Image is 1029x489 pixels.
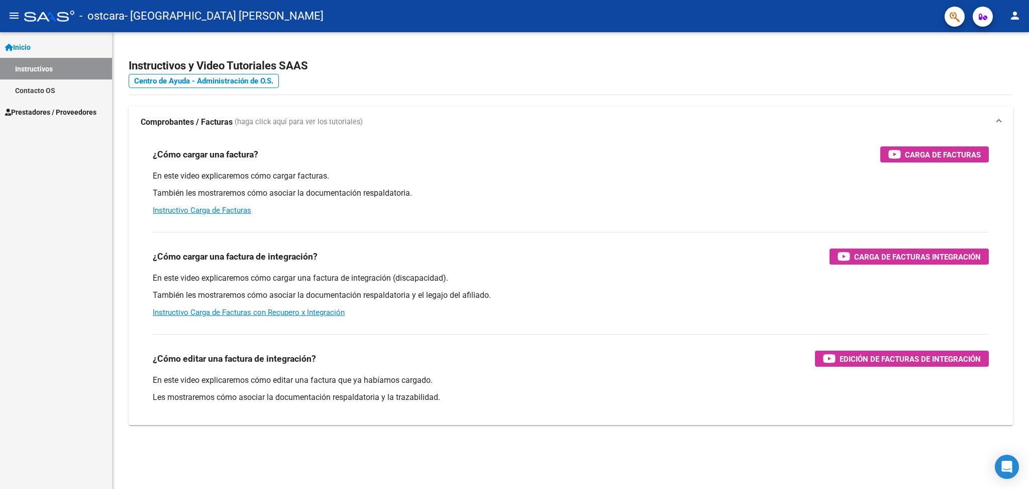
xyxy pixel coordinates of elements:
h2: Instructivos y Video Tutoriales SAAS [129,56,1013,75]
strong: Comprobantes / Facturas [141,117,233,128]
p: En este video explicaremos cómo cargar facturas. [153,171,989,182]
a: Instructivo Carga de Facturas [153,206,251,215]
span: Carga de Facturas [905,148,981,161]
div: Open Intercom Messenger [995,455,1019,479]
a: Instructivo Carga de Facturas con Recupero x Integración [153,308,345,317]
span: (haga click aquí para ver los tutoriales) [235,117,363,128]
h3: ¿Cómo cargar una factura de integración? [153,250,318,264]
mat-expansion-panel-header: Comprobantes / Facturas (haga click aquí para ver los tutoriales) [129,106,1013,138]
p: En este video explicaremos cómo cargar una factura de integración (discapacidad). [153,273,989,284]
h3: ¿Cómo cargar una factura? [153,147,258,161]
mat-icon: person [1009,10,1021,22]
span: - ostcara [79,5,125,27]
div: Comprobantes / Facturas (haga click aquí para ver los tutoriales) [129,138,1013,425]
button: Carga de Facturas Integración [830,249,989,265]
span: Inicio [5,42,31,53]
span: Carga de Facturas Integración [854,251,981,263]
span: Edición de Facturas de integración [840,353,981,365]
span: Prestadores / Proveedores [5,107,96,118]
h3: ¿Cómo editar una factura de integración? [153,352,316,366]
p: Les mostraremos cómo asociar la documentación respaldatoria y la trazabilidad. [153,392,989,403]
button: Carga de Facturas [880,146,989,162]
p: También les mostraremos cómo asociar la documentación respaldatoria. [153,188,989,199]
span: - [GEOGRAPHIC_DATA] [PERSON_NAME] [125,5,324,27]
p: También les mostraremos cómo asociar la documentación respaldatoria y el legajo del afiliado. [153,290,989,301]
mat-icon: menu [8,10,20,22]
button: Edición de Facturas de integración [815,351,989,367]
p: En este video explicaremos cómo editar una factura que ya habíamos cargado. [153,375,989,386]
a: Centro de Ayuda - Administración de O.S. [129,74,279,88]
